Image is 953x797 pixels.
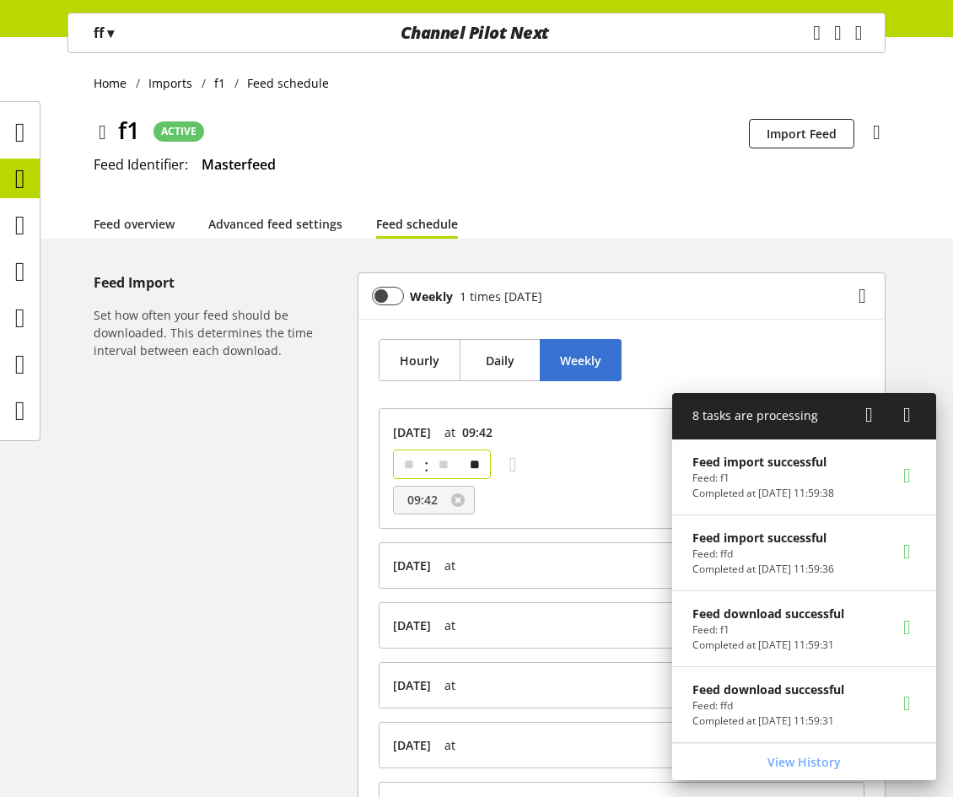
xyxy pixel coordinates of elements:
p: Completed at Oct 13, 2025, 11:59:36 [692,562,834,577]
span: at [444,617,455,634]
span: at [444,423,455,441]
span: 09:42 [407,491,438,509]
p: Feed: ffd [692,698,844,714]
p: Completed at Oct 13, 2025, 11:59:31 [692,714,844,729]
span: View History [767,753,841,771]
span: f1 [118,112,140,148]
span: Masterfeed [202,155,276,174]
a: Feed import successfulFeed: ffdCompleted at [DATE] 11:59:36 [672,515,936,590]
a: Feed download successfulFeed: f1Completed at [DATE] 11:59:31 [672,591,936,666]
b: Weekly [410,288,453,305]
span: [DATE] [393,676,431,694]
h5: Feed Import [94,272,351,293]
span: [DATE] [393,557,431,574]
span: [DATE] [393,617,431,634]
span: [DATE] [393,736,431,754]
span: ACTIVE [161,124,197,139]
a: Feed overview [94,215,175,233]
a: Feed download successfulFeed: ffdCompleted at [DATE] 11:59:31 [672,667,936,742]
p: Completed at Oct 13, 2025, 11:59:31 [692,638,844,653]
span: Feed Identifier: [94,155,188,174]
span: Daily [486,352,514,369]
span: Hourly [400,352,439,369]
a: Imports [140,74,202,92]
button: Weekly [540,339,622,381]
p: Feed download successful [692,605,844,622]
button: Hourly [379,339,460,381]
button: Import Feed [749,119,854,148]
a: Advanced feed settings [208,215,342,233]
span: at [444,557,455,574]
span: 8 tasks are processing [692,407,818,423]
a: Feed schedule [376,215,458,233]
p: Feed import successful [692,453,834,471]
span: [DATE] [393,423,431,441]
p: Feed: ffd [692,547,834,562]
a: Home [94,74,136,92]
span: 09:42 [462,423,493,441]
a: Feed import successfulFeed: f1Completed at [DATE] 11:59:38 [672,439,936,514]
p: Feed import successful [692,529,834,547]
p: Feed: f1 [692,471,834,486]
h6: Set how often your feed should be downloaded. This determines the time interval between each down... [94,306,351,359]
a: f1 [206,74,234,92]
p: Feed download successful [692,681,844,698]
span: at [444,736,455,754]
p: ff [94,23,114,43]
span: at [444,676,455,694]
span: Weekly [560,352,601,369]
span: ▾ [107,24,114,42]
span: : [424,450,428,480]
p: Completed at Oct 13, 2025, 11:59:38 [692,486,834,501]
div: 1 times [DATE] [453,288,542,305]
span: f1 [214,74,225,92]
p: Feed: f1 [692,622,844,638]
nav: main navigation [67,13,886,53]
button: Daily [460,339,541,381]
a: View History [676,747,933,777]
span: Import Feed [767,125,837,143]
